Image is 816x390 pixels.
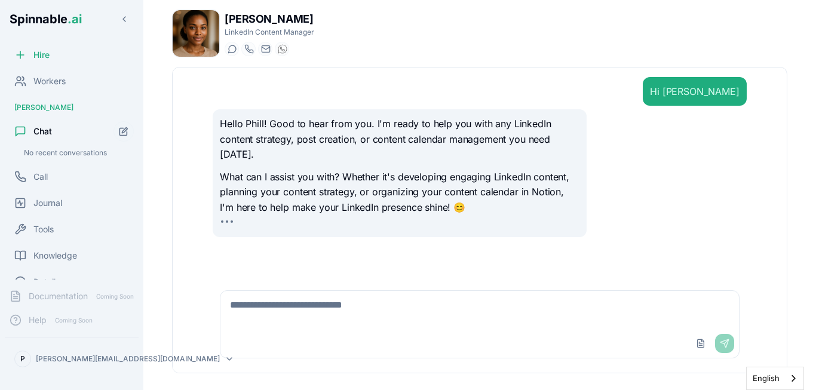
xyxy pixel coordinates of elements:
[225,27,314,37] p: LinkedIn Content Manager
[93,291,137,302] span: Coming Soon
[275,42,289,56] button: WhatsApp
[258,42,272,56] button: Send email to camille.thomas@getspinnable.ai
[5,98,139,117] div: [PERSON_NAME]
[746,367,804,390] div: Language
[33,125,52,137] span: Chat
[29,290,88,302] span: Documentation
[20,354,25,364] span: P
[33,250,77,262] span: Knowledge
[51,315,96,326] span: Coming Soon
[225,42,239,56] button: Start a chat with Camille Thomas
[33,49,50,61] span: Hire
[33,223,54,235] span: Tools
[33,75,66,87] span: Workers
[225,11,314,27] h1: [PERSON_NAME]
[33,276,60,288] span: Details
[747,367,803,389] a: English
[10,347,134,371] button: P[PERSON_NAME][EMAIL_ADDRESS][DOMAIN_NAME]
[746,367,804,390] aside: Language selected: English
[173,10,219,57] img: Camille Thomas
[278,44,287,54] img: WhatsApp
[68,12,82,26] span: .ai
[33,171,48,183] span: Call
[220,170,579,216] p: What can I assist you with? Whether it's developing engaging LinkedIn content, planning your cont...
[29,314,47,326] span: Help
[113,121,134,142] button: Start new chat
[36,354,220,364] p: [PERSON_NAME][EMAIL_ADDRESS][DOMAIN_NAME]
[33,197,62,209] span: Journal
[19,146,134,160] div: No recent conversations
[650,84,739,99] div: Hi [PERSON_NAME]
[10,12,82,26] span: Spinnable
[220,116,579,162] p: Hello Phill! Good to hear from you. I'm ready to help you with any LinkedIn content strategy, pos...
[241,42,256,56] button: Start a call with Camille Thomas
